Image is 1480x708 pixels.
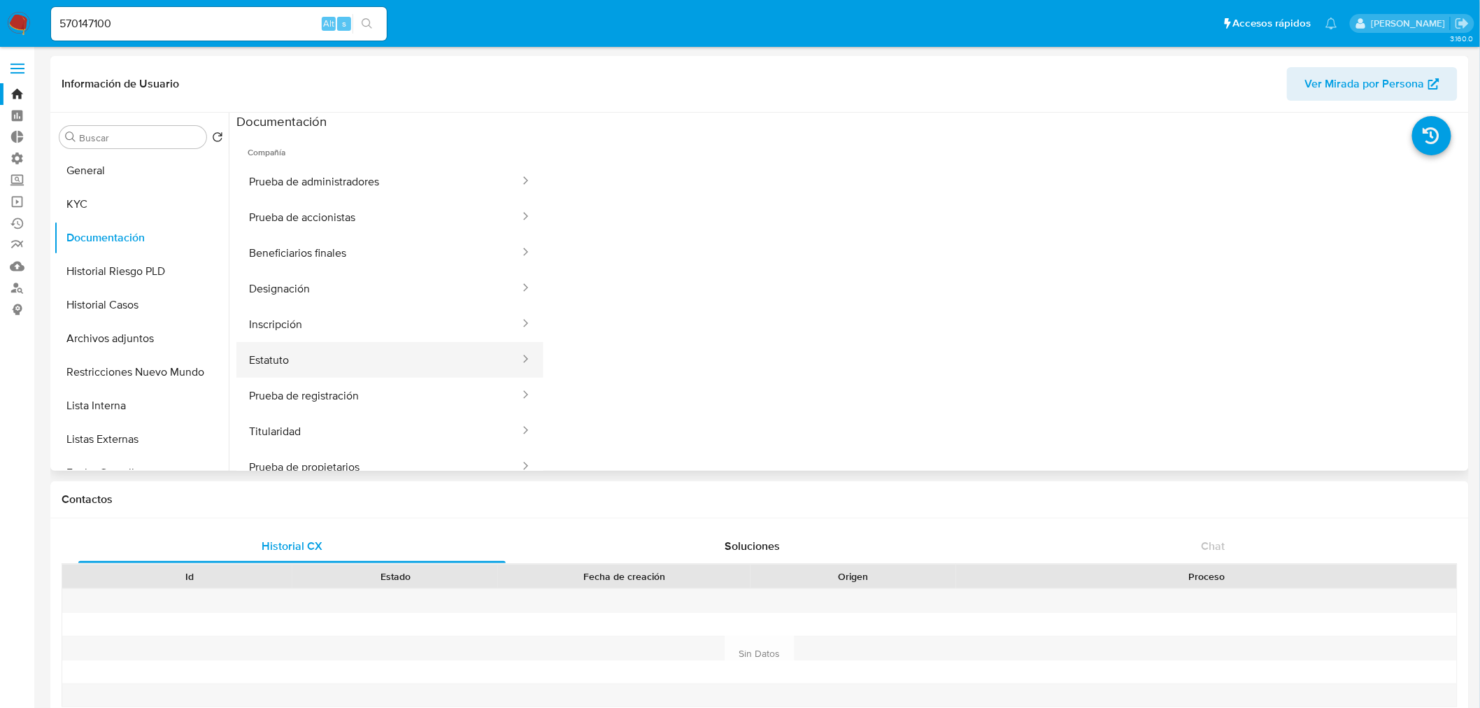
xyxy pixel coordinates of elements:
button: Listas Externas [54,423,229,456]
button: Fecha Compliant [54,456,229,490]
button: Archivos adjuntos [54,322,229,355]
button: Lista Interna [54,389,229,423]
span: Ver Mirada por Persona [1305,67,1425,101]
div: Fecha de creación [508,569,741,583]
span: Historial CX [262,538,322,554]
h1: Información de Usuario [62,77,179,91]
input: Buscar usuario o caso... [51,15,387,33]
button: Historial Riesgo PLD [54,255,229,288]
button: Ver Mirada por Persona [1287,67,1458,101]
button: Volver al orden por defecto [212,132,223,147]
button: search-icon [353,14,381,34]
button: Historial Casos [54,288,229,322]
span: Soluciones [725,538,781,554]
button: Documentación [54,221,229,255]
p: ignacio.bagnardi@mercadolibre.com [1371,17,1450,30]
button: Restricciones Nuevo Mundo [54,355,229,389]
a: Notificaciones [1325,17,1337,29]
div: Estado [302,569,488,583]
div: Origen [760,569,946,583]
a: Salir [1455,16,1470,31]
button: Buscar [65,132,76,143]
h1: Contactos [62,493,1458,507]
button: General [54,154,229,187]
div: Id [97,569,283,583]
span: Chat [1202,538,1225,554]
span: s [342,17,346,30]
div: Proceso [966,569,1447,583]
span: Alt [323,17,334,30]
span: Accesos rápidos [1233,16,1311,31]
input: Buscar [79,132,201,144]
button: KYC [54,187,229,221]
